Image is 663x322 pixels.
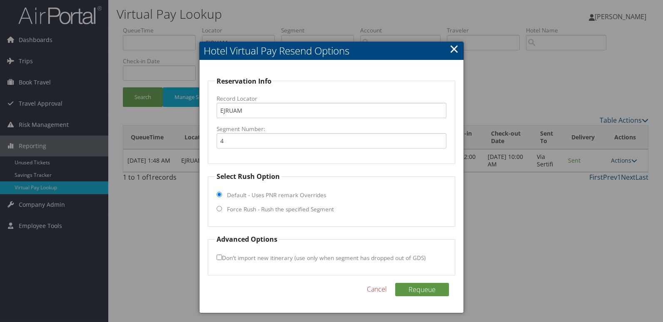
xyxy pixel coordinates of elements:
label: Segment Number: [217,125,447,133]
legend: Reservation Info [215,76,273,86]
a: Cancel [367,284,387,294]
label: Don't import new itinerary (use only when segment has dropped out of GDS) [217,250,426,265]
label: Force Rush - Rush the specified Segment [227,205,334,213]
label: Default - Uses PNR remark Overrides [227,191,326,199]
h2: Hotel Virtual Pay Resend Options [199,42,464,60]
label: Record Locator [217,94,447,103]
legend: Advanced Options [215,234,279,244]
input: Don't import new itinerary (use only when segment has dropped out of GDS) [217,255,222,260]
button: Requeue [395,283,449,296]
a: Close [449,40,459,57]
legend: Select Rush Option [215,171,281,181]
